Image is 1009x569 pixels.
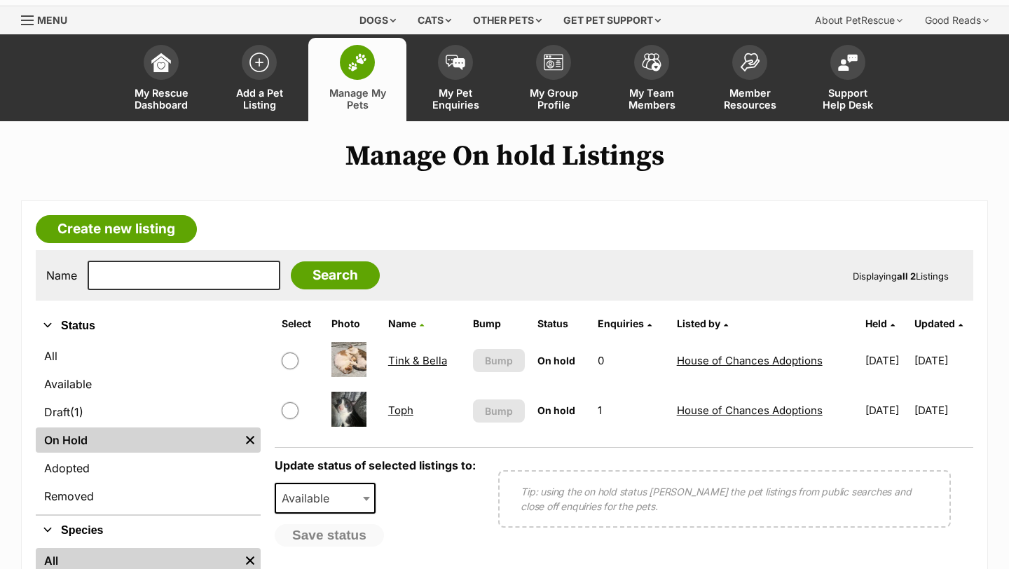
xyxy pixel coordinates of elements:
th: Status [532,313,590,335]
a: Manage My Pets [308,38,406,121]
a: Tink & Bella [388,354,447,367]
td: [DATE] [860,336,913,385]
a: Enquiries [598,317,652,329]
a: Remove filter [240,427,261,453]
span: (1) [70,404,83,420]
div: Other pets [463,6,551,34]
span: My Rescue Dashboard [130,87,193,111]
a: House of Chances Adoptions [677,354,823,367]
a: My Team Members [603,38,701,121]
button: Bump [473,349,526,372]
span: On hold [537,404,575,416]
td: [DATE] [860,386,913,434]
span: translation missing: en.admin.listings.index.attributes.enquiries [598,317,644,329]
img: dashboard-icon-eb2f2d2d3e046f16d808141f083e7271f6b2e854fb5c12c21221c1fb7104beca.svg [151,53,171,72]
a: My Rescue Dashboard [112,38,210,121]
div: Dogs [350,6,406,34]
span: Bump [485,353,513,368]
a: All [36,343,261,369]
span: My Team Members [620,87,683,111]
span: Available [276,488,343,508]
img: add-pet-listing-icon-0afa8454b4691262ce3f59096e99ab1cd57d4a30225e0717b998d2c9b9846f56.svg [249,53,269,72]
a: Updated [914,317,963,329]
span: My Pet Enquiries [424,87,487,111]
strong: all 2 [897,270,916,282]
a: House of Chances Adoptions [677,404,823,417]
span: Listed by [677,317,720,329]
a: Menu [21,6,77,32]
a: Available [36,371,261,397]
button: Species [36,521,261,540]
a: Add a Pet Listing [210,38,308,121]
label: Update status of selected listings to: [275,458,476,472]
span: On hold [537,355,575,366]
a: Removed [36,484,261,509]
a: On Hold [36,427,240,453]
th: Select [276,313,324,335]
a: My Group Profile [504,38,603,121]
button: Status [36,317,261,335]
td: [DATE] [914,336,972,385]
a: Support Help Desk [799,38,897,121]
span: Displaying Listings [853,270,949,282]
span: Support Help Desk [816,87,879,111]
td: [DATE] [914,386,972,434]
a: Toph [388,404,413,417]
div: Good Reads [915,6,998,34]
a: Adopted [36,455,261,481]
img: member-resources-icon-8e73f808a243e03378d46382f2149f9095a855e16c252ad45f914b54edf8863c.svg [740,53,760,71]
a: Held [865,317,895,329]
span: Name [388,317,416,329]
a: Create new listing [36,215,197,243]
span: Bump [485,404,513,418]
img: manage-my-pets-icon-02211641906a0b7f246fdf0571729dbe1e7629f14944591b6c1af311fb30b64b.svg [348,53,367,71]
span: Available [275,483,376,514]
span: Held [865,317,887,329]
a: Draft [36,399,261,425]
span: Updated [914,317,955,329]
span: Add a Pet Listing [228,87,291,111]
a: My Pet Enquiries [406,38,504,121]
div: About PetRescue [805,6,912,34]
input: Search [291,261,380,289]
td: 0 [592,336,670,385]
div: Get pet support [554,6,671,34]
span: Menu [37,14,67,26]
a: Listed by [677,317,728,329]
button: Bump [473,399,526,423]
a: Name [388,317,424,329]
img: help-desk-icon-fdf02630f3aa405de69fd3d07c3f3aa587a6932b1a1747fa1d2bba05be0121f9.svg [838,54,858,71]
label: Name [46,269,77,282]
span: Member Resources [718,87,781,111]
th: Bump [467,313,531,335]
button: Save status [275,524,384,547]
td: 1 [592,386,670,434]
img: group-profile-icon-3fa3cf56718a62981997c0bc7e787c4b2cf8bcc04b72c1350f741eb67cf2f40e.svg [544,54,563,71]
img: team-members-icon-5396bd8760b3fe7c0b43da4ab00e1e3bb1a5d9ba89233759b79545d2d3fc5d0d.svg [642,53,661,71]
span: Manage My Pets [326,87,389,111]
img: pet-enquiries-icon-7e3ad2cf08bfb03b45e93fb7055b45f3efa6380592205ae92323e6603595dc1f.svg [446,55,465,70]
th: Photo [326,313,381,335]
span: My Group Profile [522,87,585,111]
a: Member Resources [701,38,799,121]
p: Tip: using the on hold status [PERSON_NAME] the pet listings from public searches and close off e... [521,484,928,514]
div: Cats [408,6,461,34]
div: Status [36,341,261,514]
